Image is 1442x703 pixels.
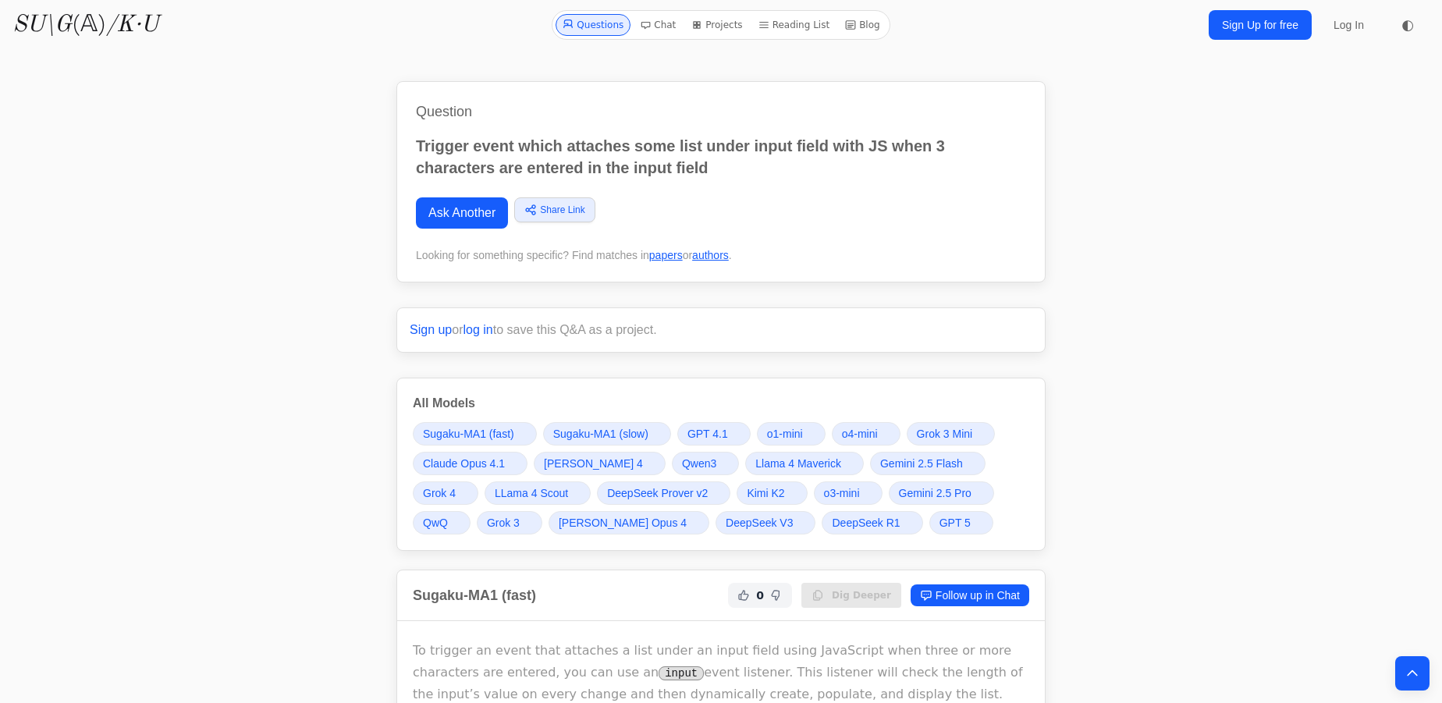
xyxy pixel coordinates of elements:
[682,456,716,471] span: Qwen3
[692,249,729,261] a: authors
[413,481,478,505] a: Grok 4
[12,11,158,39] a: SU\G(𝔸)/K·U
[559,515,687,531] span: [PERSON_NAME] Opus 4
[745,452,864,475] a: Llama 4 Maverick
[416,101,1026,122] h1: Question
[556,14,630,36] a: Questions
[649,249,683,261] a: papers
[413,394,1029,413] h3: All Models
[659,666,704,680] code: input
[687,426,728,442] span: GPT 4.1
[939,515,971,531] span: GPT 5
[1324,11,1373,39] a: Log In
[752,14,836,36] a: Reading List
[1209,10,1312,40] a: Sign Up for free
[917,426,973,442] span: Grok 3 Mini
[495,485,568,501] span: LLama 4 Scout
[824,485,860,501] span: o3-mini
[534,452,666,475] a: [PERSON_NAME] 4
[756,588,764,603] span: 0
[544,456,643,471] span: [PERSON_NAME] 4
[911,584,1029,606] a: Follow up in Chat
[423,456,505,471] span: Claude Opus 4.1
[880,456,963,471] span: Gemini 2.5 Flash
[597,481,730,505] a: DeepSeek Prover v2
[734,586,753,605] button: Helpful
[416,247,1026,263] div: Looking for something specific? Find matches in or .
[677,422,751,446] a: GPT 4.1
[716,511,815,534] a: DeepSeek V3
[726,515,793,531] span: DeepSeek V3
[899,485,971,501] span: Gemini 2.5 Pro
[1395,656,1430,691] button: Back to top
[842,426,878,442] span: o4-mini
[413,511,471,534] a: QwQ
[485,481,591,505] a: LLama 4 Scout
[553,426,648,442] span: Sugaku-MA1 (slow)
[416,135,1026,179] p: Trigger event which attaches some list under input field with JS when 3 characters are entered in...
[767,586,786,605] button: Not Helpful
[487,515,520,531] span: Grok 3
[413,422,537,446] a: Sugaku-MA1 (fast)
[767,426,803,442] span: o1-mini
[106,13,158,37] i: /K·U
[543,422,671,446] a: Sugaku-MA1 (slow)
[410,323,452,336] a: Sign up
[410,321,1032,339] p: or to save this Q&A as a project.
[607,485,708,501] span: DeepSeek Prover v2
[12,13,72,37] i: SU\G
[672,452,739,475] a: Qwen3
[889,481,994,505] a: Gemini 2.5 Pro
[423,515,448,531] span: QwQ
[416,197,508,229] a: Ask Another
[839,14,886,36] a: Blog
[549,511,709,534] a: [PERSON_NAME] Opus 4
[832,515,900,531] span: DeepSeek R1
[870,452,986,475] a: Gemini 2.5 Flash
[755,456,841,471] span: Llama 4 Maverick
[413,452,527,475] a: Claude Opus 4.1
[463,323,493,336] a: log in
[685,14,748,36] a: Projects
[757,422,826,446] a: o1-mini
[423,426,514,442] span: Sugaku-MA1 (fast)
[907,422,996,446] a: Grok 3 Mini
[423,485,456,501] span: Grok 4
[413,584,536,606] h2: Sugaku-MA1 (fast)
[822,511,922,534] a: DeepSeek R1
[929,511,993,534] a: GPT 5
[747,485,784,501] span: Kimi K2
[814,481,883,505] a: o3-mini
[1401,18,1414,32] span: ◐
[1392,9,1423,41] button: ◐
[737,481,807,505] a: Kimi K2
[634,14,682,36] a: Chat
[540,203,584,217] span: Share Link
[832,422,900,446] a: o4-mini
[477,511,542,534] a: Grok 3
